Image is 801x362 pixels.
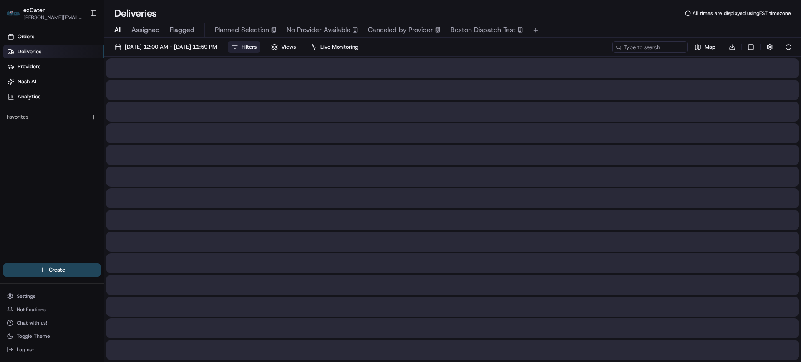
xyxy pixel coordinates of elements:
span: Orders [18,33,34,40]
button: Create [3,263,101,277]
span: Chat with us! [17,320,47,326]
span: Nash AI [18,78,36,85]
span: Providers [18,63,40,70]
button: Views [267,41,300,53]
div: Past conversations [8,108,53,115]
span: API Documentation [79,164,134,172]
span: Pylon [83,184,101,190]
span: Settings [17,293,35,300]
a: 💻API Documentation [67,160,137,175]
button: Notifications [3,304,101,315]
span: [DATE] [74,129,91,136]
span: Canceled by Provider [368,25,433,35]
a: 📗Knowledge Base [5,160,67,175]
div: We're available if you need us! [38,88,115,95]
a: Deliveries [3,45,104,58]
span: Toggle Theme [17,333,50,340]
img: Nash [8,8,25,25]
button: Chat with us! [3,317,101,329]
span: Notifications [17,306,46,313]
button: See all [129,107,152,117]
span: Create [49,266,65,274]
img: 1736555255976-a54dd68f-1ca7-489b-9aae-adbdc363a1c4 [8,80,23,95]
span: All [114,25,121,35]
button: Refresh [783,41,794,53]
a: Analytics [3,90,104,103]
input: Clear [22,54,138,62]
img: 8182517743763_77ec11ffeaf9c9a3fa3b_72.jpg [18,80,33,95]
span: Filters [242,43,257,51]
button: Start new chat [142,82,152,92]
h1: Deliveries [114,7,157,20]
span: Map [705,43,715,51]
span: Planned Selection [215,25,269,35]
span: Assigned [131,25,160,35]
span: All times are displayed using EST timezone [693,10,791,17]
img: Jes Laurent [8,121,22,137]
img: ezCater [7,11,20,16]
div: 📗 [8,165,15,171]
button: [PERSON_NAME][EMAIL_ADDRESS][DOMAIN_NAME] [23,14,83,21]
span: [PERSON_NAME] [26,129,68,136]
span: Analytics [18,93,40,100]
span: Boston Dispatch Test [451,25,516,35]
span: Deliveries [18,48,41,55]
button: Filters [228,41,260,53]
button: Toggle Theme [3,330,101,342]
button: Log out [3,344,101,355]
button: [DATE] 12:00 AM - [DATE] 11:59 PM [111,41,221,53]
div: Start new chat [38,80,137,88]
span: Live Monitoring [320,43,358,51]
input: Type to search [612,41,688,53]
button: Settings [3,290,101,302]
button: ezCater [23,6,45,14]
span: Flagged [170,25,194,35]
div: 💻 [71,165,77,171]
span: Log out [17,346,34,353]
span: • [69,129,72,136]
span: Views [281,43,296,51]
a: Orders [3,30,104,43]
button: Live Monitoring [307,41,362,53]
span: No Provider Available [287,25,350,35]
a: Providers [3,60,104,73]
button: ezCaterezCater[PERSON_NAME][EMAIL_ADDRESS][DOMAIN_NAME] [3,3,86,23]
p: Welcome 👋 [8,33,152,47]
a: Nash AI [3,75,104,88]
button: Map [691,41,719,53]
a: Powered byPylon [59,184,101,190]
div: Favorites [3,110,101,124]
span: Knowledge Base [17,164,64,172]
span: [DATE] 12:00 AM - [DATE] 11:59 PM [125,43,217,51]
